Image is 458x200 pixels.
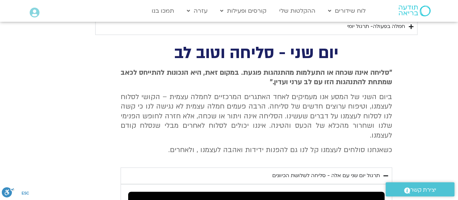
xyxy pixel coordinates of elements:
img: תודעה בריאה [399,5,430,16]
a: תמכו בנו [148,4,178,18]
div: חמלה בפעולה- תרגול יומי [347,22,405,31]
a: יצירת קשר [386,182,454,196]
p: כשאנחנו סולחים לעצמנו קל לנו גם להפנות ידידות ואהבה לעצמנו , ולאחרים. [121,145,392,155]
summary: תרגול יום שני עם אלה - סליחה לשלושת הכיוונים [121,167,392,184]
span: ביום השני של המסע אנו מעמיקים לאחד האתגרים המרכזיים לחמלה עצמית – הקושי לסלוח לעצמנו, וטיפוח ערוצ... [121,92,392,140]
a: ההקלטות שלי [276,4,319,18]
summary: חמלה בפעולה- תרגול יומי [95,18,417,35]
span: "סליחה אינה שכחה או התעלמות מהתנהגות פוגעת. במקום זאת, היא הנכונות להתייחס לכאב שמתחת להתנהגות הז... [121,68,392,87]
div: תרגול יום שני עם אלה - סליחה לשלושת הכיוונים [272,171,380,180]
span: יצירת קשר [410,185,436,195]
a: לוח שידורים [324,4,369,18]
a: עזרה [183,4,211,18]
h2: יום שני - סליחה וטוב לב [121,46,392,61]
a: קורסים ופעילות [217,4,270,18]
